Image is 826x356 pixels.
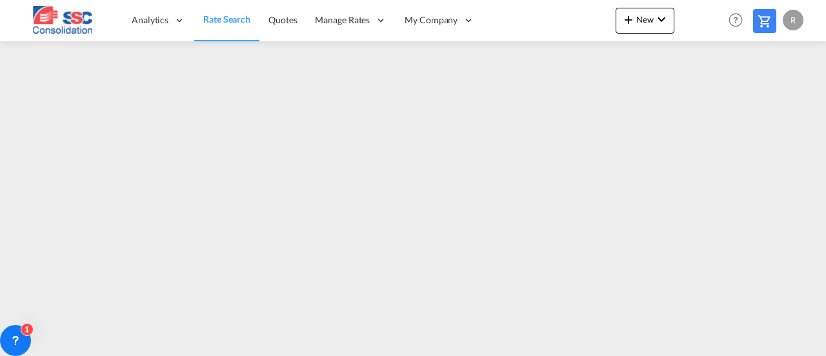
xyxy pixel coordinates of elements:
[203,14,250,25] span: Rate Search
[405,14,458,26] span: My Company
[783,10,803,30] div: R
[725,9,747,31] span: Help
[621,12,636,27] md-icon: icon-plus 400-fg
[19,6,106,35] img: 37d256205c1f11ecaa91a72466fb0159.png
[725,9,753,32] div: Help
[315,14,370,26] span: Manage Rates
[621,14,669,25] span: New
[616,8,674,34] button: icon-plus 400-fgNewicon-chevron-down
[654,12,669,27] md-icon: icon-chevron-down
[268,14,297,25] span: Quotes
[132,14,168,26] span: Analytics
